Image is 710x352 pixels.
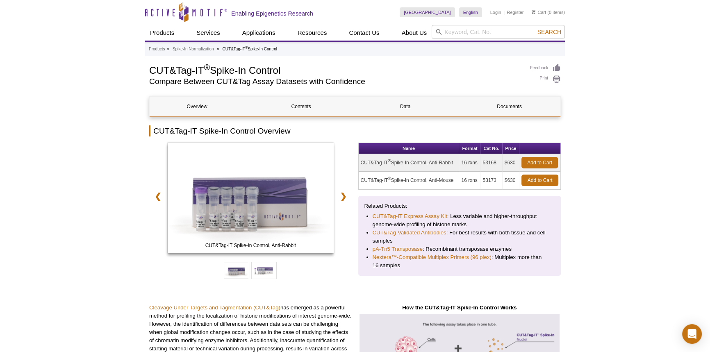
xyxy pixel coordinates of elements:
td: $630 [503,154,519,172]
a: Resources [293,25,332,41]
a: pA-Tn5 Transposase [373,245,423,253]
a: English [459,7,482,17]
li: CUT&Tag-IT Spike-In Control [223,47,277,51]
a: Print [530,75,561,84]
td: 53173 [480,172,502,189]
h2: Compare Between CUT&Tag Assay Datasets with Confidence [149,78,522,85]
a: Contact Us [344,25,384,41]
li: (0 items) [532,7,565,17]
a: Cart [532,9,546,15]
td: CUT&Tag-IT Spike-In Control, Anti-Rabbit [359,154,460,172]
a: Services [191,25,225,41]
th: Price [503,143,519,154]
h2: CUT&Tag-IT Spike-In Control Overview [149,125,561,136]
a: Login [490,9,501,15]
a: Add to Cart [521,175,558,186]
div: Open Intercom Messenger [682,324,702,344]
th: Cat No. [480,143,502,154]
a: Contents [254,97,348,116]
a: Products [149,45,165,53]
a: Feedback [530,64,561,73]
th: Name [359,143,460,154]
h2: Enabling Epigenetics Research [231,10,313,17]
a: CUT&Tag-IT Spike-In Control, Anti-Mouse [168,143,334,256]
span: Search [537,29,561,35]
input: Keyword, Cat. No. [432,25,565,39]
a: ❮ [149,187,167,206]
span: CUT&Tag-IT Spike-In Control, Anti-Rabbit [169,241,332,250]
a: Documents [462,97,557,116]
a: Spike-In Normalization [173,45,214,53]
a: Data [358,97,453,116]
img: CUT&Tag-IT Spike-In Control, Anti-Rabbit [168,143,334,253]
a: Register [507,9,523,15]
li: : Recombinant transposase enzymes [373,245,547,253]
td: 16 rxns [459,172,480,189]
sup: ® [245,45,248,50]
td: 53168 [480,154,502,172]
sup: ® [204,63,210,72]
a: Add to Cart [521,157,558,168]
a: CUT&Tag-IT Express Assay Kit [373,212,447,220]
a: CUT&Tag-Validated Antibodies [373,229,446,237]
li: : Less variable and higher-throughput genome-wide profiling of histone marks [373,212,547,229]
td: $630 [503,172,519,189]
td: 16 rxns [459,154,480,172]
a: Overview [150,97,244,116]
li: » [217,47,219,51]
td: CUT&Tag-IT Spike-In Control, Anti-Mouse [359,172,460,189]
h1: CUT&Tag-IT Spike-In Control [149,64,522,76]
li: : Multiplex more than 16 samples [373,253,547,270]
a: Applications [237,25,280,41]
strong: How the CUT&Tag-IT Spike-In Control Works [402,304,517,311]
a: Products [145,25,179,41]
li: : For best results with both tissue and cell samples [373,229,547,245]
a: [GEOGRAPHIC_DATA] [400,7,455,17]
button: Search [535,28,564,36]
a: Cleavage Under Targets and Tagmentation (CUT&Tag) [149,304,280,311]
a: About Us [397,25,432,41]
img: Your Cart [532,10,535,14]
th: Format [459,143,480,154]
sup: ® [388,159,391,163]
li: | [503,7,505,17]
a: ❯ [335,187,352,206]
a: Nextera™-Compatible Multiplex Primers (96 plex) [373,253,492,261]
p: Related Products: [364,202,555,210]
li: » [167,47,169,51]
sup: ® [388,176,391,181]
